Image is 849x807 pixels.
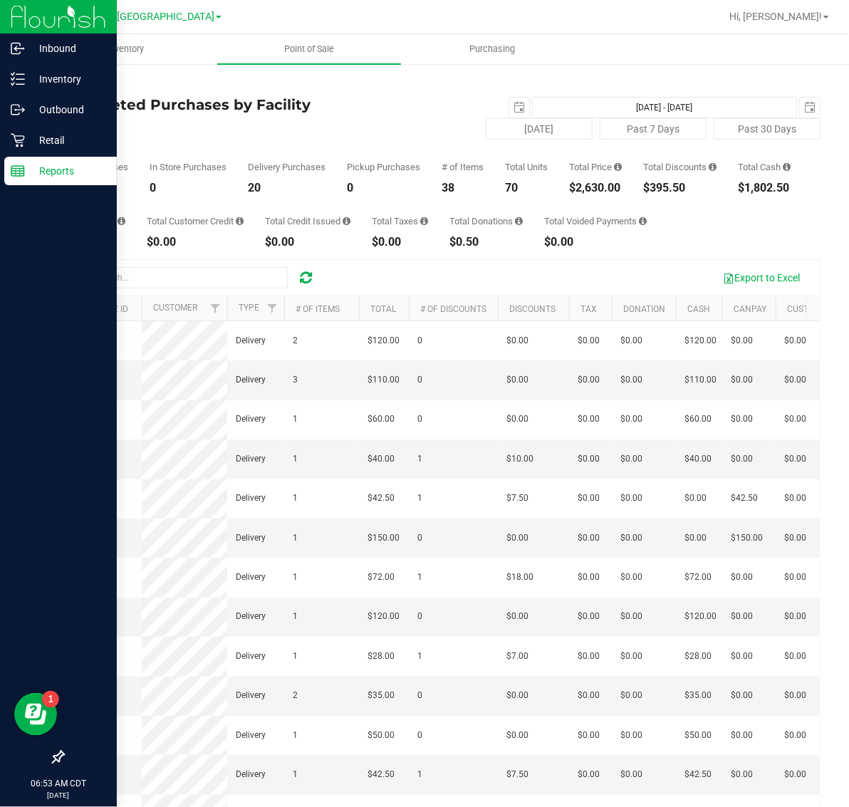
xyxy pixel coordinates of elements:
[417,373,422,387] span: 0
[731,491,758,505] span: $42.50
[709,162,717,172] i: Sum of the discount values applied to the all purchases in the date range.
[417,571,422,584] span: 1
[620,571,642,584] span: $0.00
[417,491,422,505] span: 1
[580,304,597,314] a: Tax
[217,34,400,64] a: Point of Sale
[25,132,110,149] p: Retail
[578,491,600,505] span: $0.00
[620,768,642,781] span: $0.00
[784,729,806,742] span: $0.00
[236,491,266,505] span: Delivery
[236,373,266,387] span: Delivery
[486,118,593,140] button: [DATE]
[578,373,600,387] span: $0.00
[684,729,712,742] span: $50.00
[118,217,125,226] i: Sum of the successful, non-voided CanPay payment transactions for all purchases in the date range.
[417,729,422,742] span: 0
[11,164,25,178] inline-svg: Reports
[417,452,422,466] span: 1
[420,217,428,226] i: Sum of the total taxes for all purchases in the date range.
[578,650,600,663] span: $0.00
[578,334,600,348] span: $0.00
[25,162,110,179] p: Reports
[569,162,622,172] div: Total Price
[450,43,534,56] span: Purchasing
[620,729,642,742] span: $0.00
[620,452,642,466] span: $0.00
[236,650,266,663] span: Delivery
[800,98,820,118] span: select
[620,689,642,702] span: $0.00
[372,217,428,226] div: Total Taxes
[347,162,420,172] div: Pickup Purchases
[784,373,806,387] span: $0.00
[293,531,298,545] span: 1
[620,334,642,348] span: $0.00
[25,71,110,88] p: Inventory
[784,610,806,623] span: $0.00
[69,11,214,23] span: TX Austin [GEOGRAPHIC_DATA]
[150,162,226,172] div: In Store Purchases
[417,768,422,781] span: 1
[731,452,753,466] span: $0.00
[506,650,528,663] span: $7.00
[506,571,533,584] span: $18.00
[784,412,806,426] span: $0.00
[506,531,528,545] span: $0.00
[236,689,266,702] span: Delivery
[147,236,244,248] div: $0.00
[293,768,298,781] span: 1
[236,452,266,466] span: Delivery
[506,610,528,623] span: $0.00
[569,182,622,194] div: $2,630.00
[401,34,584,64] a: Purchasing
[623,304,665,314] a: Donation
[42,691,59,708] iframe: Resource center unread badge
[417,531,422,545] span: 0
[714,266,809,290] button: Export to Excel
[265,43,353,56] span: Point of Sale
[368,650,395,663] span: $28.00
[578,531,600,545] span: $0.00
[784,650,806,663] span: $0.00
[449,236,523,248] div: $0.50
[449,217,523,226] div: Total Donations
[784,531,806,545] span: $0.00
[293,610,298,623] span: 1
[784,689,806,702] span: $0.00
[293,491,298,505] span: 1
[293,412,298,426] span: 1
[544,236,647,248] div: $0.00
[11,72,25,86] inline-svg: Inventory
[620,412,642,426] span: $0.00
[643,182,717,194] div: $395.50
[620,650,642,663] span: $0.00
[784,768,806,781] span: $0.00
[738,162,791,172] div: Total Cash
[643,162,717,172] div: Total Discounts
[506,412,528,426] span: $0.00
[293,650,298,663] span: 1
[420,304,486,314] a: # of Discounts
[293,571,298,584] span: 1
[784,491,806,505] span: $0.00
[372,236,428,248] div: $0.00
[509,98,529,118] span: select
[368,571,395,584] span: $72.00
[731,334,753,348] span: $0.00
[578,729,600,742] span: $0.00
[731,689,753,702] span: $0.00
[236,610,266,623] span: Delivery
[578,452,600,466] span: $0.00
[731,610,753,623] span: $0.00
[620,373,642,387] span: $0.00
[417,412,422,426] span: 0
[506,452,533,466] span: $10.00
[239,303,259,313] a: Type
[368,491,395,505] span: $42.50
[505,162,548,172] div: Total Units
[684,452,712,466] span: $40.00
[578,689,600,702] span: $0.00
[684,650,712,663] span: $28.00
